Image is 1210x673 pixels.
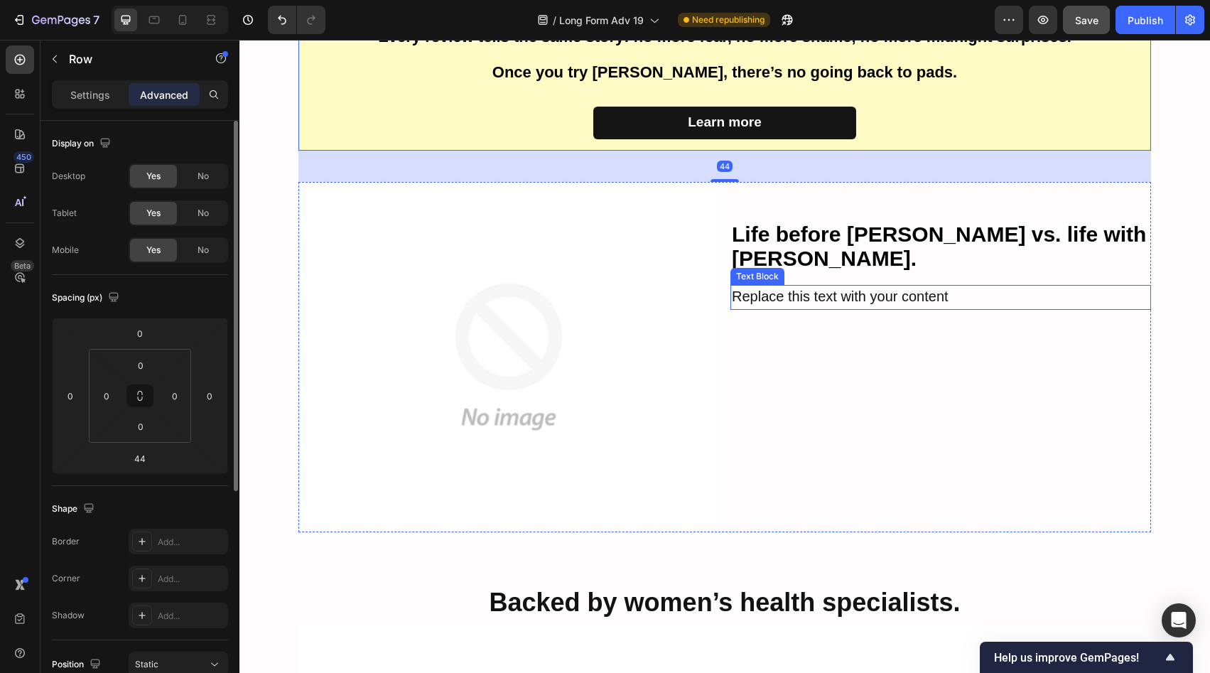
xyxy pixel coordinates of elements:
span: Yes [146,207,161,220]
input: 0 [126,323,154,344]
div: Shape [52,500,97,519]
img: no-image-2048-5e88c1b20e087fb7bbe9a3771824e743c244f437e4f8ba93bbf7b11b53f7824c_large.gif [59,142,480,492]
input: 44 [126,448,154,469]
span: Save [1075,14,1098,26]
div: Text Block [494,230,542,243]
div: Border [52,535,80,548]
input: 0 [60,385,81,407]
span: Long Form Adv 19 [559,13,644,28]
input: 0 [199,385,220,407]
p: 7 [93,11,99,28]
div: Add... [158,610,225,623]
span: Yes [146,170,161,183]
div: Spacing (px) [52,289,122,308]
span: Replace this text with your content [492,249,709,264]
div: Desktop [52,170,85,183]
div: Mobile [52,244,79,257]
div: Undo/Redo [268,6,325,34]
input: 0px [96,385,117,407]
span: No [198,170,209,183]
input: 0px [126,416,155,437]
button: Publish [1116,6,1175,34]
span: No [198,244,209,257]
p: Settings [70,87,110,102]
div: Add... [158,536,225,549]
input: 0px [164,385,185,407]
button: 7 [6,6,106,34]
strong: Life before [PERSON_NAME] vs. life with [PERSON_NAME]. [492,183,907,230]
div: Corner [52,572,80,585]
input: 0px [126,355,155,376]
div: 44 [477,121,493,132]
p: Advanced [140,87,188,102]
span: Static [135,659,158,669]
span: Need republishing [692,14,765,26]
strong: Backed by women’s health specialists. [250,548,721,577]
p: Row [69,50,190,68]
button: Show survey - Help us improve GemPages! [994,649,1179,666]
div: Open Intercom Messenger [1162,603,1196,637]
span: No [198,207,209,220]
button: <p><span style="font-size:19px;"><strong>Learn more</strong></span></p> [354,67,617,99]
div: Shadow [52,609,85,622]
div: Beta [11,260,34,271]
div: Publish [1128,13,1163,28]
span: Yes [146,244,161,257]
div: Tablet [52,207,77,220]
span: / [553,13,556,28]
div: Display on [52,134,114,154]
div: 450 [13,151,34,163]
button: Save [1063,6,1110,34]
span: Help us improve GemPages! [994,651,1162,664]
div: Add... [158,573,225,586]
iframe: Design area [239,40,1210,673]
strong: Learn more [448,75,522,90]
